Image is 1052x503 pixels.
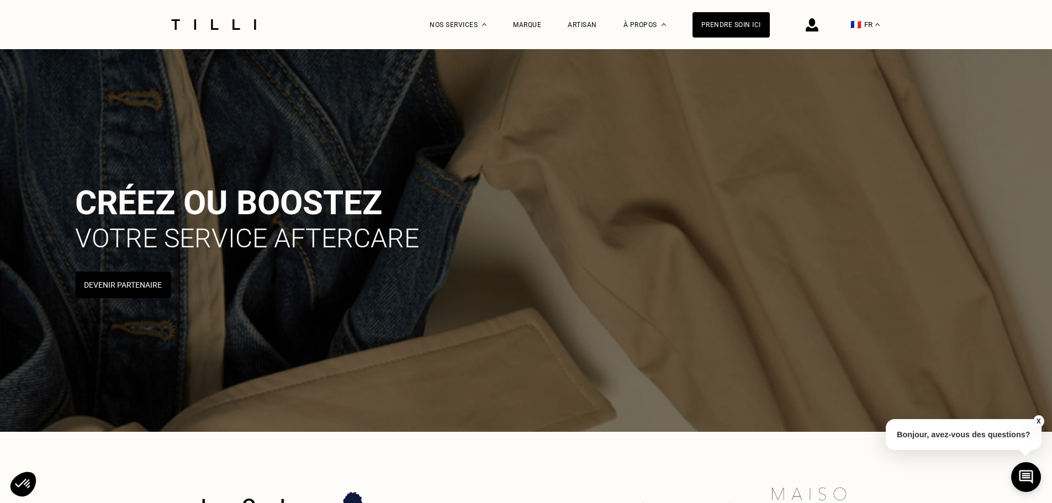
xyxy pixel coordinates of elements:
[75,272,171,298] button: Devenir Partenaire
[662,23,666,26] img: Menu déroulant à propos
[692,12,770,38] a: Prendre soin ici
[167,19,260,30] img: Logo du service de couturière Tilli
[806,18,818,31] img: icône connexion
[886,419,1042,450] p: Bonjour, avez-vous des questions?
[568,21,597,29] a: Artisan
[513,21,541,29] a: Marque
[850,19,861,30] span: 🇫🇷
[482,23,487,26] img: Menu déroulant
[875,23,880,26] img: menu déroulant
[1033,415,1044,427] button: X
[75,183,382,223] span: Créez ou boostez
